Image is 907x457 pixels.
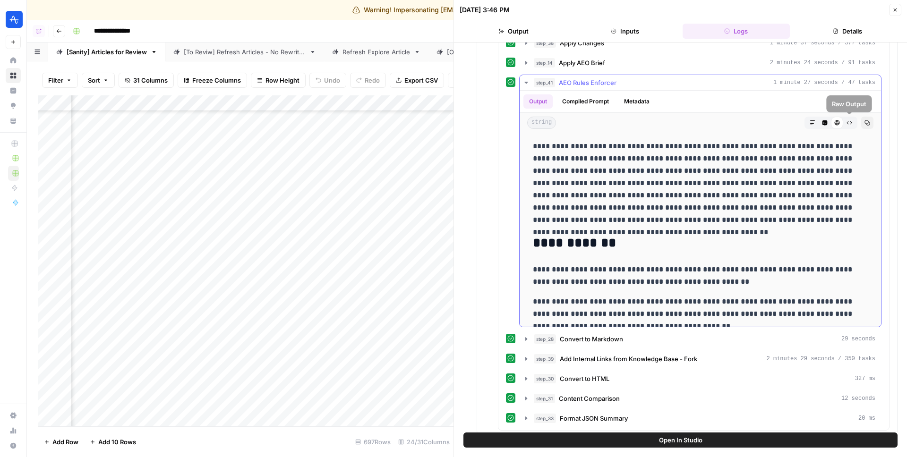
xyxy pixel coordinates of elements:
[428,42,543,61] a: [Old] Refresh Blog Articles
[6,98,21,113] a: Opportunities
[6,438,21,453] button: Help + Support
[618,94,655,109] button: Metadata
[84,434,142,449] button: Add 10 Rows
[6,113,21,128] a: Your Data
[165,42,324,61] a: [To Reviw] Refresh Articles - No Rewrites
[520,411,881,426] button: 20 ms
[52,437,78,447] span: Add Row
[6,68,21,83] a: Browse
[683,24,790,39] button: Logs
[48,42,165,61] a: [Sanity] Articles for Review
[534,414,556,423] span: step_33
[520,35,881,51] button: 1 minute 37 seconds / 377 tasks
[794,24,901,39] button: Details
[534,394,555,403] span: step_31
[534,78,555,87] span: step_41
[559,394,620,403] span: Content Comparison
[394,434,453,449] div: 24/31 Columns
[858,414,875,423] span: 20 ms
[88,76,100,85] span: Sort
[520,331,881,347] button: 29 seconds
[770,39,875,47] span: 1 minute 37 seconds / 377 tasks
[192,76,241,85] span: Freeze Columns
[560,334,623,344] span: Convert to Markdown
[659,435,702,445] span: Open In Studio
[560,414,628,423] span: Format JSON Summary
[463,432,898,448] button: Open In Studio
[560,374,609,383] span: Convert to HTML
[520,351,881,366] button: 2 minutes 29 seconds / 350 tasks
[6,408,21,423] a: Settings
[855,374,875,383] span: 327 ms
[38,434,84,449] button: Add Row
[520,391,881,406] button: 12 seconds
[523,94,553,109] button: Output
[6,53,21,68] a: Home
[556,94,615,109] button: Compiled Prompt
[841,335,875,343] span: 29 seconds
[559,58,605,68] span: Apply AEO Brief
[832,99,867,109] div: Raw Output
[352,5,555,15] div: Warning! Impersonating [EMAIL_ADDRESS][DOMAIN_NAME]
[534,334,556,344] span: step_28
[534,374,556,383] span: step_30
[342,47,410,57] div: Refresh Explore Article
[119,73,174,88] button: 31 Columns
[520,55,881,70] button: 2 minutes 24 seconds / 91 tasks
[841,394,875,403] span: 12 seconds
[178,73,247,88] button: Freeze Columns
[460,24,567,39] button: Output
[571,24,679,39] button: Inputs
[560,354,697,364] span: Add Internal Links from Knowledge Base - Fork
[265,76,299,85] span: Row Height
[773,78,875,87] span: 1 minute 27 seconds / 47 tasks
[559,78,616,87] span: AEO Rules Enforcer
[560,38,604,48] span: Apply Changes
[534,354,556,364] span: step_39
[309,73,346,88] button: Undo
[534,38,556,48] span: step_38
[98,437,136,447] span: Add 10 Rows
[350,73,386,88] button: Redo
[460,5,510,15] div: [DATE] 3:46 PM
[133,76,168,85] span: 31 Columns
[48,76,63,85] span: Filter
[404,76,438,85] span: Export CSV
[6,11,23,28] img: Amplitude Logo
[6,83,21,98] a: Insights
[365,76,380,85] span: Redo
[6,8,21,31] button: Workspace: Amplitude
[251,73,306,88] button: Row Height
[527,117,556,129] span: string
[520,75,881,90] button: 1 minute 27 seconds / 47 tasks
[447,47,525,57] div: [Old] Refresh Blog Articles
[42,73,78,88] button: Filter
[520,371,881,386] button: 327 ms
[67,47,147,57] div: [Sanity] Articles for Review
[184,47,306,57] div: [To Reviw] Refresh Articles - No Rewrites
[324,76,340,85] span: Undo
[82,73,115,88] button: Sort
[767,355,875,363] span: 2 minutes 29 seconds / 350 tasks
[390,73,444,88] button: Export CSV
[770,59,875,67] span: 2 minutes 24 seconds / 91 tasks
[324,42,428,61] a: Refresh Explore Article
[351,434,394,449] div: 697 Rows
[520,91,881,327] div: 1 minute 27 seconds / 47 tasks
[6,423,21,438] a: Usage
[534,58,555,68] span: step_14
